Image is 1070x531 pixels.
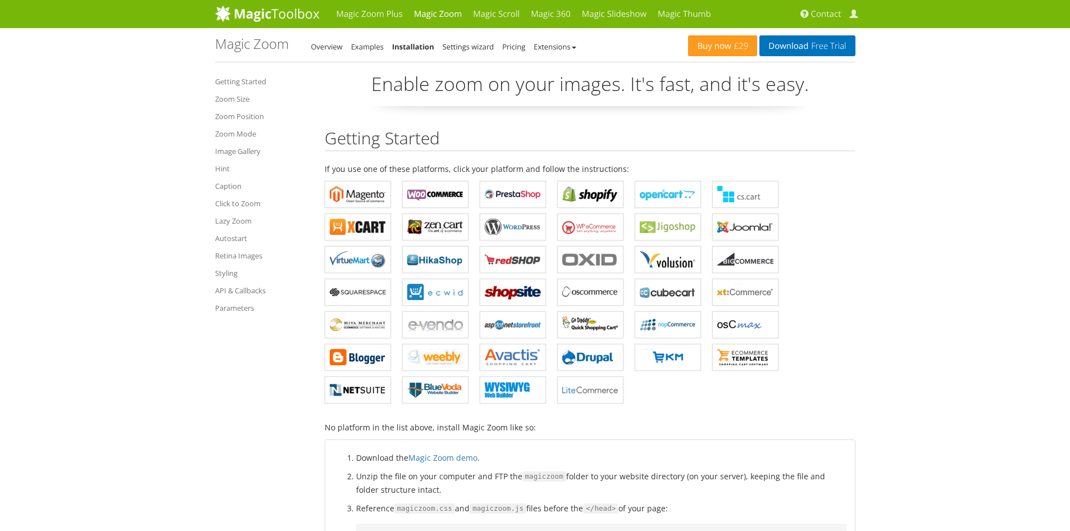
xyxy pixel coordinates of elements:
a: Magic Zoom for ECWID [402,279,468,306]
a: Magic Zoom for VirtueMart [325,246,391,273]
a: Extensions [534,42,576,52]
span: Free Trial [808,42,846,51]
a: Click to Zoom [215,197,308,210]
a: Buy now£29 [688,35,757,56]
a: Magic Zoom for Weebly [402,344,468,371]
a: Magic Zoom for OXID [557,246,623,273]
a: DownloadFree Trial [759,35,855,56]
code: magiczoom.js [470,503,526,514]
b: Magic Zoom for redSHOP [485,251,541,268]
a: Magic Zoom for CubeCart [635,279,701,306]
a: Autostart [215,232,308,245]
a: Magic Zoom for Bigcommerce [712,246,778,273]
img: MagicToolbox.com - Image tools for your website [215,5,320,22]
a: Magic Zoom for Blogger [325,344,391,371]
a: Magic Zoom for CS-Cart [712,181,778,208]
a: Magic Zoom for AspDotNetStorefront [480,311,546,338]
a: Overview [311,42,343,52]
b: Magic Zoom for Miva Merchant [330,316,386,333]
b: Magic Zoom for nopCommerce [640,316,696,333]
a: Magic Zoom for Jigoshop [635,214,701,240]
b: Magic Zoom for xt:Commerce [717,284,773,301]
a: Magic Zoom for WP e-Commerce [557,214,623,240]
a: Retina Images [215,249,308,262]
b: Magic Zoom for osCMax [717,316,773,333]
a: Magic Zoom for X-Cart [325,214,391,240]
a: Magic Zoom for Drupal [557,344,623,371]
a: Magic Zoom for Miva Merchant [325,311,391,338]
b: Magic Zoom for Drupal [562,349,618,366]
a: Magic Zoom for Zen Cart [402,214,468,240]
b: Magic Zoom for OpenCart [640,186,696,203]
a: Magic Zoom for osCommerce [557,279,623,306]
b: Magic Zoom for CS-Cart [717,186,773,203]
a: Magic Zoom for nopCommerce [635,311,701,338]
a: Magic Zoom for NetSuite [325,376,391,403]
b: Magic Zoom for HikaShop [407,251,463,268]
b: Magic Zoom for X-Cart [330,219,386,235]
b: Magic Zoom for Bigcommerce [717,251,773,268]
b: Magic Zoom for ecommerce Templates [717,349,773,366]
a: Magic Zoom for PrestaShop [480,181,546,208]
b: Magic Zoom for EKM [640,349,696,366]
p: No platform in the list above, install Magic Zoom like so: [325,421,855,434]
b: Magic Zoom for LiteCommerce [562,382,618,398]
a: Magic Zoom for Joomla [712,214,778,240]
a: Magic Zoom for OpenCart [635,181,701,208]
a: Magic Zoom for GoDaddy Shopping Cart [557,311,623,338]
b: Magic Zoom for Squarespace [330,284,386,301]
a: Magic Zoom for osCMax [712,311,778,338]
b: Magic Zoom for AspDotNetStorefront [485,316,541,333]
b: Magic Zoom for NetSuite [330,382,386,398]
a: Zoom Size [215,92,308,106]
li: Unzip the file on your computer and FTP the folder to your website directory (on your server), ke... [356,470,846,496]
a: Magic Zoom for WooCommerce [402,181,468,208]
a: Styling [215,266,308,280]
a: Hint [215,162,308,175]
a: Installation [392,42,434,52]
b: Magic Zoom for Blogger [330,349,386,366]
b: Magic Zoom for CubeCart [640,284,696,301]
b: Magic Zoom for Joomla [717,219,773,235]
b: Magic Zoom for OXID [562,251,618,268]
b: Magic Zoom for Jigoshop [640,219,696,235]
b: Magic Zoom for WYSIWYG [485,382,541,398]
b: Magic Zoom for PrestaShop [485,186,541,203]
b: Magic Zoom for Weebly [407,349,463,366]
a: Magic Zoom for Magento [325,181,391,208]
b: Magic Zoom for osCommerce [562,284,618,301]
a: Zoom Position [215,110,308,123]
a: Magic Zoom for e-vendo [402,311,468,338]
a: Magic Zoom for Squarespace [325,279,391,306]
a: Pricing [502,42,525,52]
b: Magic Zoom for ECWID [407,284,463,301]
b: Magic Zoom for e-vendo [407,316,463,333]
a: Magic Zoom for ecommerce Templates [712,344,778,371]
a: Lazy Zoom [215,214,308,228]
a: Magic Zoom for Volusion [635,246,701,273]
b: Magic Zoom for Zen Cart [407,219,463,235]
a: Parameters [215,301,308,315]
span: £29 [731,42,749,51]
a: Caption [215,179,308,193]
a: Magic Zoom for Shopify [557,181,623,208]
b: Magic Zoom for Magento [330,186,386,203]
a: Magic Zoom for xt:Commerce [712,279,778,306]
a: Magic Zoom demo [408,452,477,463]
b: Magic Zoom for WordPress [485,219,541,235]
b: Magic Zoom for Shopify [562,186,618,203]
b: Magic Zoom for Volusion [640,251,696,268]
b: Magic Zoom for WooCommerce [407,186,463,203]
code: magiczoom.css [394,503,456,514]
a: Magic Zoom for redSHOP [480,246,546,273]
a: Examples [351,42,384,52]
a: Magic Zoom for WYSIWYG [480,376,546,403]
h1: Magic Zoom [215,37,289,51]
a: API & Callbacks [215,284,308,297]
b: Magic Zoom for ShopSite [485,284,541,301]
p: Enable zoom on your images. It's fast, and it's easy. [325,71,855,106]
a: Magic Zoom for HikaShop [402,246,468,273]
code: </head> [583,503,618,514]
a: Magic Zoom for LiteCommerce [557,376,623,403]
a: Magic Zoom for Avactis [480,344,546,371]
